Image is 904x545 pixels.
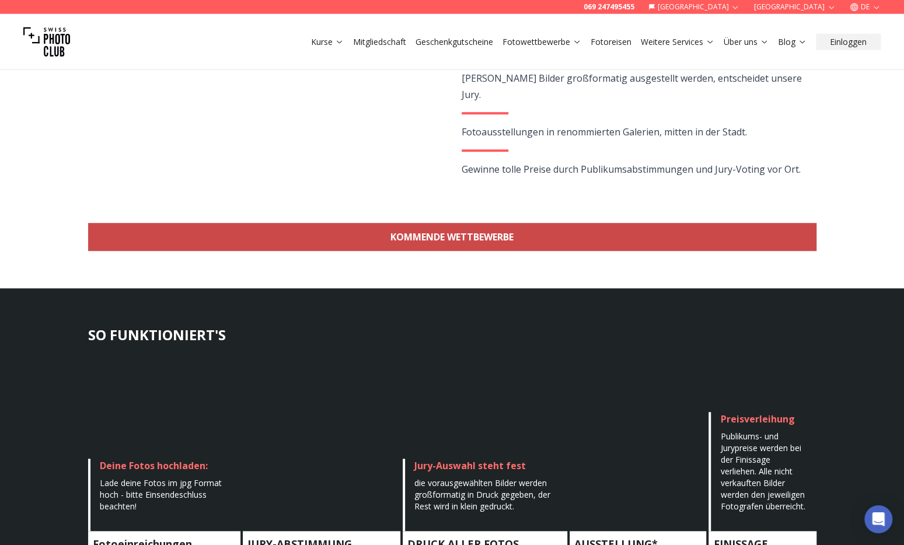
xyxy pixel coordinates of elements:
span: Jury-Auswahl steht fest [414,459,526,472]
span: Gewinne tolle Preise durch Publikumsabstimmungen und Jury-Voting vor Ort. [462,163,801,176]
a: Weitere Services [641,36,714,48]
button: Fotoreisen [586,34,636,50]
button: Fotowettbewerbe [498,34,586,50]
span: Publikums- und Jurypreise werden bei der Finissage verliehen. Alle nicht verkauften Bilder werden... [720,431,805,512]
button: Weitere Services [636,34,719,50]
button: Kurse [306,34,348,50]
a: 069 247495455 [584,2,634,12]
img: Swiss photo club [23,19,70,65]
span: Preisverleihung [720,413,794,425]
button: Geschenkgutscheine [411,34,498,50]
a: Fotowettbewerbe [502,36,581,48]
span: Fotoausstellungen in renommierten Galerien, mitten in der Stadt. [462,125,747,138]
button: Blog [773,34,811,50]
div: Deine Fotos hochladen: [100,459,231,473]
span: [PERSON_NAME] Bilder großformatig ausgestellt werden, entscheidet unsere Jury. [462,72,802,101]
a: Kurse [311,36,344,48]
button: Einloggen [816,34,881,50]
button: Über uns [719,34,773,50]
span: die vorausgewählten Bilder werden großformatig in Druck gegeben, der Rest wird in klein gedruckt. [414,477,550,512]
a: Mitgliedschaft [353,36,406,48]
h3: SO FUNKTIONIERT'S [88,326,816,344]
a: Geschenkgutscheine [416,36,493,48]
a: Blog [778,36,807,48]
div: Open Intercom Messenger [864,505,892,533]
a: Fotoreisen [591,36,631,48]
a: KOMMENDE WETTBEWERBE [88,223,816,251]
a: Über uns [724,36,769,48]
div: Lade deine Fotos im jpg Format hoch - bitte Einsendeschluss beachten! [100,477,231,512]
button: Mitgliedschaft [348,34,411,50]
